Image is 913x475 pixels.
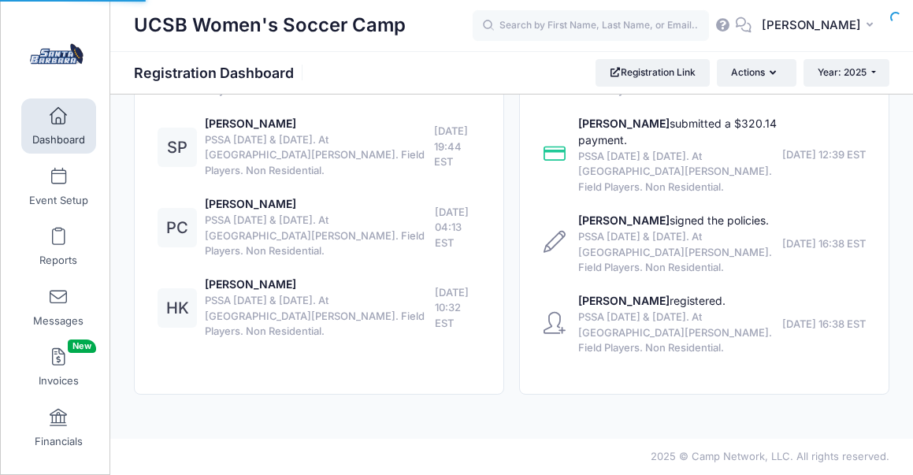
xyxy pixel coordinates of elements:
[578,229,778,276] span: PSSA [DATE] & [DATE]. At [GEOGRAPHIC_DATA][PERSON_NAME]. Field Players. Non Residential.
[134,8,406,44] h1: UCSB Women's Soccer Camp
[782,236,866,252] span: [DATE] 16:38 EST
[158,302,197,316] a: HK
[21,98,96,154] a: Dashboard
[578,149,778,195] span: PSSA [DATE] & [DATE]. At [GEOGRAPHIC_DATA][PERSON_NAME]. Field Players. Non Residential.
[158,128,197,167] div: SP
[578,294,670,307] strong: [PERSON_NAME]
[39,375,79,388] span: Invoices
[21,340,96,395] a: InvoicesNew
[578,294,726,307] a: [PERSON_NAME]registered.
[804,59,889,86] button: Year: 2025
[205,117,296,130] a: [PERSON_NAME]
[651,450,889,462] span: 2025 © Camp Network, LLC. All rights reserved.
[205,277,296,291] a: [PERSON_NAME]
[435,285,480,332] span: [DATE] 10:32 EST
[39,254,77,268] span: Reports
[68,340,96,353] span: New
[205,197,296,210] a: [PERSON_NAME]
[762,17,861,34] span: [PERSON_NAME]
[158,208,197,247] div: PC
[578,117,777,147] a: [PERSON_NAME]submitted a $320.14 payment.
[578,117,670,130] strong: [PERSON_NAME]
[158,288,197,328] div: HK
[21,159,96,214] a: Event Setup
[782,147,866,163] span: [DATE] 12:39 EST
[205,213,435,259] span: PSSA [DATE] & [DATE]. At [GEOGRAPHIC_DATA][PERSON_NAME]. Field Players. Non Residential.
[158,222,197,236] a: PC
[21,400,96,455] a: Financials
[473,10,709,42] input: Search by First Name, Last Name, or Email...
[27,24,86,83] img: UCSB Women's Soccer Camp
[35,435,83,448] span: Financials
[21,280,96,335] a: Messages
[158,142,197,155] a: SP
[578,213,670,227] strong: [PERSON_NAME]
[717,59,796,86] button: Actions
[578,310,778,356] span: PSSA [DATE] & [DATE]. At [GEOGRAPHIC_DATA][PERSON_NAME]. Field Players. Non Residential.
[578,213,769,227] a: [PERSON_NAME]signed the policies.
[1,17,111,91] a: UCSB Women's Soccer Camp
[752,8,889,44] button: [PERSON_NAME]
[205,132,434,179] span: PSSA [DATE] & [DATE]. At [GEOGRAPHIC_DATA][PERSON_NAME]. Field Players. Non Residential.
[782,317,866,332] span: [DATE] 16:38 EST
[134,65,307,81] h1: Registration Dashboard
[33,314,84,328] span: Messages
[818,66,867,78] span: Year: 2025
[205,293,435,340] span: PSSA [DATE] & [DATE]. At [GEOGRAPHIC_DATA][PERSON_NAME]. Field Players. Non Residential.
[21,219,96,274] a: Reports
[32,134,85,147] span: Dashboard
[435,205,481,251] span: [DATE] 04:13 EST
[596,59,710,86] a: Registration Link
[434,124,480,170] span: [DATE] 19:44 EST
[29,194,88,207] span: Event Setup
